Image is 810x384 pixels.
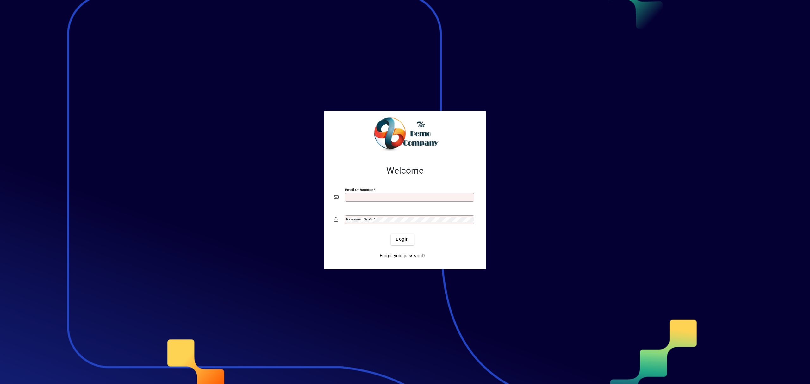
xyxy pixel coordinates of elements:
[345,187,373,192] mat-label: Email or Barcode
[377,250,428,262] a: Forgot your password?
[380,252,426,259] span: Forgot your password?
[334,165,476,176] h2: Welcome
[396,236,409,243] span: Login
[346,217,373,221] mat-label: Password or Pin
[391,234,414,245] button: Login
